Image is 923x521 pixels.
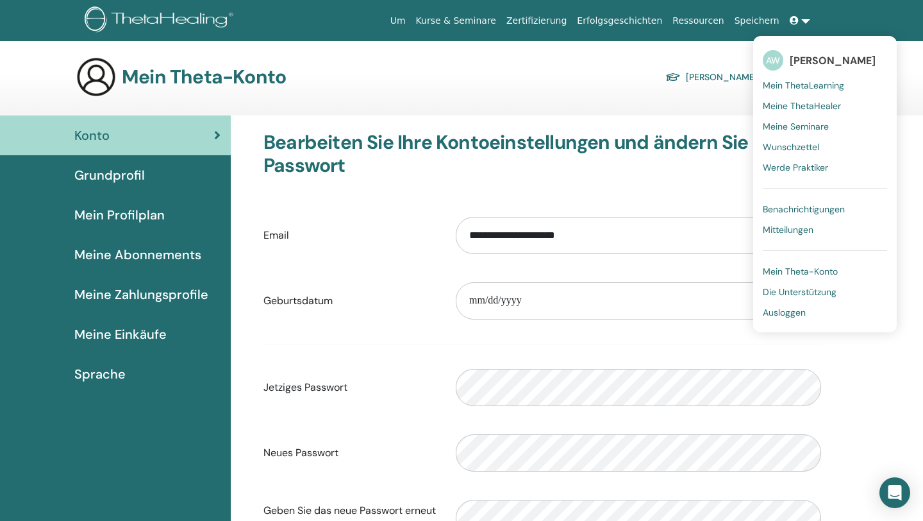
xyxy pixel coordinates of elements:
span: Meine Abonnements [74,245,201,264]
a: [PERSON_NAME]-Dashboard [665,68,809,86]
span: Mein Theta-Konto [763,266,838,277]
label: Neues Passwort [254,441,446,465]
label: Jetziges Passwort [254,375,446,400]
a: Erfolgsgeschichten [572,9,667,33]
a: Speichern [729,9,785,33]
span: Meine ThetaHealer [763,100,841,112]
a: Meine Seminare [763,116,887,137]
label: Geburtsdatum [254,289,446,313]
span: Meine Einkäufe [74,325,167,344]
span: Ausloggen [763,307,806,318]
span: Sprache [74,364,126,384]
span: Mein Profilplan [74,205,165,225]
a: Mitteilungen [763,219,887,240]
span: Die Unterstützung [763,286,836,298]
a: Mein Theta-Konto [763,261,887,282]
span: AW [763,50,783,71]
div: Open Intercom Messenger [879,477,910,508]
span: Mitteilungen [763,224,813,235]
img: graduation-cap.svg [665,72,681,83]
a: Werde Praktiker [763,157,887,178]
span: Meine Zahlungsprofile [74,285,208,304]
span: Wunschzettel [763,141,819,153]
span: Meine Seminare [763,121,829,132]
a: Kurse & Seminare [411,9,501,33]
label: Email [254,223,446,248]
img: generic-user-icon.jpg [76,56,117,98]
span: [PERSON_NAME] [790,54,876,67]
a: Mein ThetaLearning [763,75,887,96]
h3: Bearbeiten Sie Ihre Kontoeinstellungen und ändern Sie Ihr Passwort [263,131,821,177]
a: Meine ThetaHealer [763,96,887,116]
span: Benachrichtigungen [763,203,845,215]
span: Grundprofil [74,166,145,185]
a: Wunschzettel [763,137,887,157]
span: Konto [74,126,110,145]
a: Um [385,9,411,33]
a: Die Unterstützung [763,282,887,302]
a: Ressourcen [667,9,729,33]
span: Mein ThetaLearning [763,80,844,91]
img: logo.png [85,6,238,35]
a: Ausloggen [763,302,887,323]
a: Benachrichtigungen [763,199,887,219]
a: Zertifizierung [501,9,572,33]
h3: Mein Theta-Konto [122,65,286,89]
span: Werde Praktiker [763,162,828,173]
a: AW[PERSON_NAME] [763,46,887,75]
